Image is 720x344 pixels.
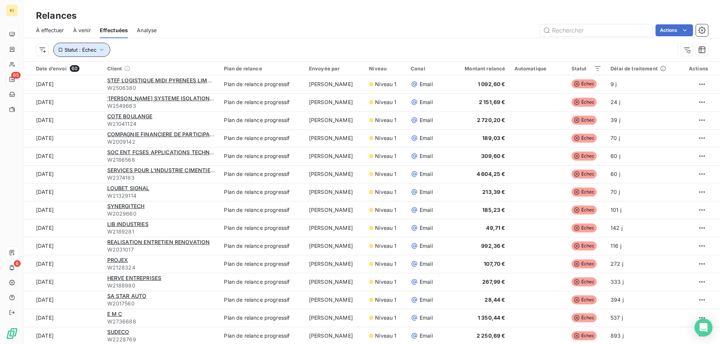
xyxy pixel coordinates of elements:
[606,201,679,219] td: 101 j
[219,93,304,111] td: Plan de relance progressif
[304,129,364,147] td: [PERSON_NAME]
[375,134,396,142] span: Niveau 1
[304,255,364,273] td: [PERSON_NAME]
[571,134,597,143] span: Échec
[571,277,597,286] span: Échec
[375,170,396,178] span: Niveau 1
[375,98,396,106] span: Niveau 1
[482,189,505,195] span: 213,39 €
[304,237,364,255] td: [PERSON_NAME]
[375,152,396,160] span: Niveau 1
[369,66,402,71] div: Niveau
[107,174,215,182] span: W2374183
[606,93,679,111] td: 24 j
[571,66,601,71] div: Statut
[478,81,505,87] span: 1 092,60 €
[411,66,439,71] div: Canal
[24,237,103,255] td: [DATE]
[304,201,364,219] td: [PERSON_NAME]
[482,278,505,285] span: 267,99 €
[219,219,304,237] td: Plan de relance progressif
[606,111,679,129] td: 39 j
[448,66,505,71] div: Montant relancé
[606,75,679,93] td: 9 j
[304,291,364,309] td: [PERSON_NAME]
[36,9,76,22] h3: Relances
[606,165,679,183] td: 60 j
[304,111,364,129] td: [PERSON_NAME]
[420,314,433,322] span: Email
[482,135,505,141] span: 189,03 €
[219,75,304,93] td: Plan de relance progressif
[655,24,693,36] button: Actions
[375,278,396,286] span: Niveau 1
[107,239,210,245] span: REALISATION ENTRETIEN RENOVATION
[606,129,679,147] td: 70 j
[107,113,153,119] span: COTE BOULANGE
[107,102,215,110] span: W2549663
[477,171,505,177] span: 4 604,25 €
[571,331,597,340] span: Échec
[24,309,103,327] td: [DATE]
[219,201,304,219] td: Plan de relance progressif
[24,255,103,273] td: [DATE]
[375,296,396,304] span: Niveau 1
[219,129,304,147] td: Plan de relance progressif
[571,259,597,268] span: Échec
[219,273,304,291] td: Plan de relance progressif
[107,95,229,101] span: '[PERSON_NAME] SYSTEME ISOLATION ''B.S.I.'
[477,117,505,123] span: 2 720,20 €
[219,183,304,201] td: Plan de relance progressif
[24,201,103,219] td: [DATE]
[540,24,652,36] input: Rechercher
[420,278,433,286] span: Email
[514,66,562,71] div: Automatique
[107,66,122,71] span: Client
[107,221,148,227] span: LIB INDUSTRIES
[375,188,396,196] span: Niveau 1
[219,255,304,273] td: Plan de relance progressif
[304,165,364,183] td: [PERSON_NAME]
[420,296,433,304] span: Email
[36,65,98,72] div: Date d’envoi
[219,237,304,255] td: Plan de relance progressif
[420,152,433,160] span: Email
[482,207,505,213] span: 185,23 €
[36,27,64,34] span: À effectuer
[571,313,597,322] span: Échec
[420,206,433,214] span: Email
[107,149,226,155] span: SOC ENT FCSES APPLICATIONS TECHNIQUES
[610,66,658,71] span: Délai de traitement
[107,210,215,217] span: W2029660
[137,27,157,34] span: Analyse
[606,291,679,309] td: 394 j
[24,219,103,237] td: [DATE]
[571,98,597,107] span: Échec
[420,332,433,340] span: Email
[107,336,215,343] span: W2228769
[309,66,360,71] div: Envoyée par
[107,77,225,83] span: STEF LOGISTIQUE MIDI PYRENEES LIMOUSIN
[304,75,364,93] td: [PERSON_NAME]
[420,170,433,178] span: Email
[107,131,223,137] span: COMPAGNIE FINANCIERE DE PARTICIPATION
[571,188,597,197] span: Échec
[420,80,433,88] span: Email
[486,225,505,231] span: 49,71 €
[420,260,433,268] span: Email
[107,185,150,191] span: LOUBET SIGNAL
[375,332,396,340] span: Niveau 1
[304,219,364,237] td: [PERSON_NAME]
[484,296,505,303] span: 28,44 €
[24,291,103,309] td: [DATE]
[571,116,597,125] span: Échec
[107,246,215,253] span: W2031017
[606,183,679,201] td: 70 j
[219,309,304,327] td: Plan de relance progressif
[100,27,128,34] span: Effectuées
[571,170,597,179] span: Échec
[24,93,103,111] td: [DATE]
[24,273,103,291] td: [DATE]
[375,242,396,250] span: Niveau 1
[304,183,364,201] td: [PERSON_NAME]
